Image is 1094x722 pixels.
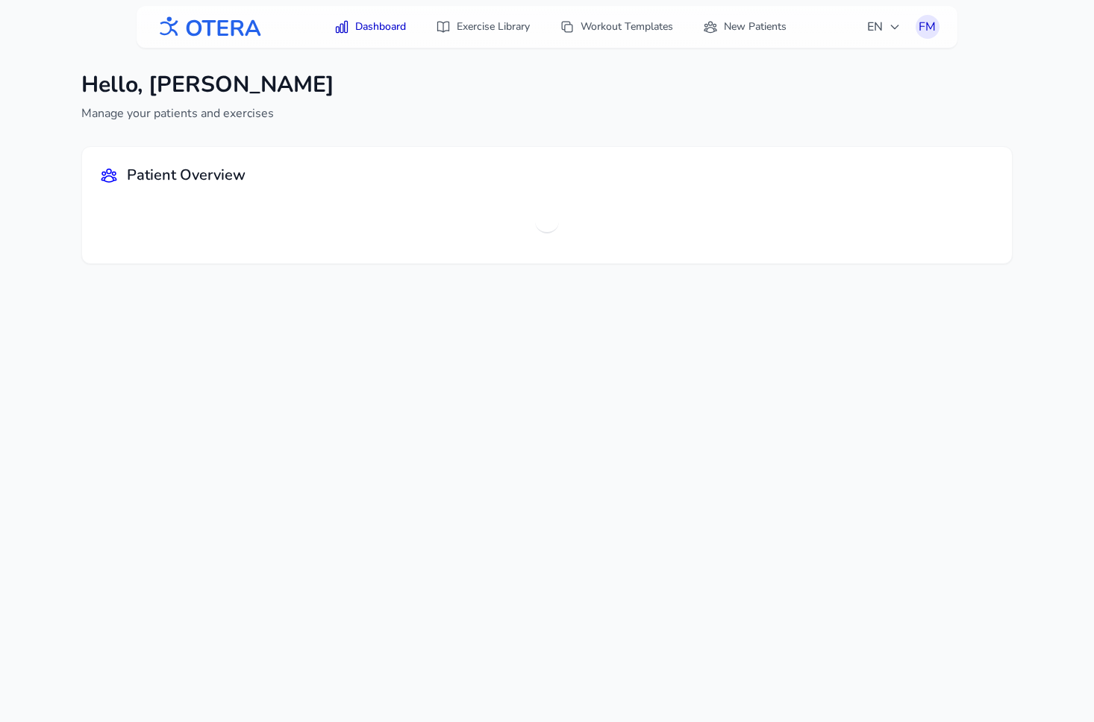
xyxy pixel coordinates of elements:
h1: Hello, [PERSON_NAME] [81,72,334,98]
p: Manage your patients and exercises [81,104,334,122]
a: New Patients [694,13,796,40]
a: Workout Templates [551,13,682,40]
h2: Patient Overview [127,165,246,186]
img: OTERA logo [154,10,262,44]
a: Dashboard [325,13,415,40]
button: FM [916,15,940,39]
button: EN [858,12,910,42]
span: EN [867,18,901,36]
a: Exercise Library [427,13,539,40]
